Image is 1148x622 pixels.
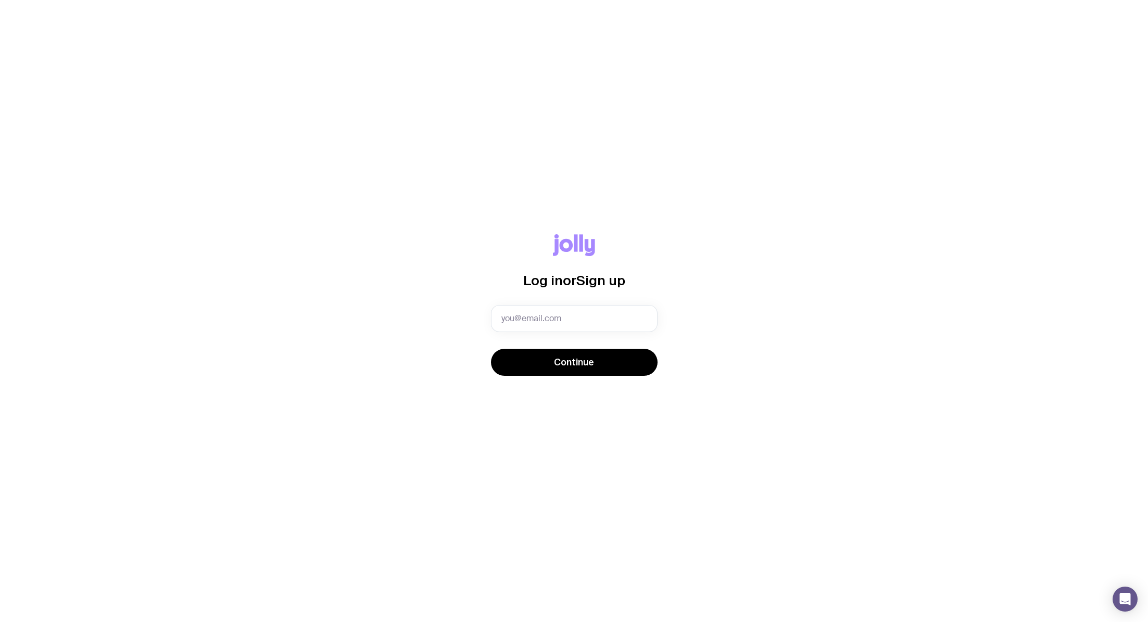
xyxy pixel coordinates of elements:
[1113,587,1138,612] div: Open Intercom Messenger
[491,349,658,376] button: Continue
[563,273,576,288] span: or
[523,273,563,288] span: Log in
[491,305,658,332] input: you@email.com
[576,273,625,288] span: Sign up
[554,356,594,369] span: Continue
